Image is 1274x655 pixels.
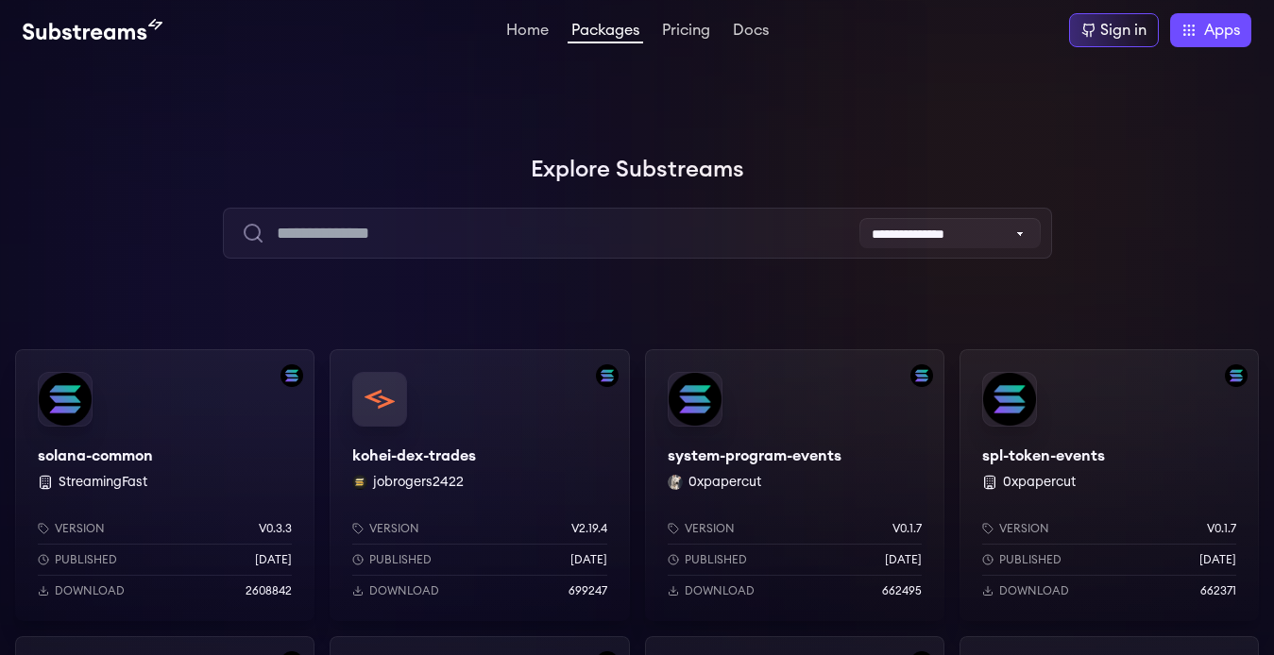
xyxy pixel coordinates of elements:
[688,473,761,492] button: 0xpapercut
[882,583,922,598] p: 662495
[369,552,432,567] p: Published
[1199,552,1236,567] p: [DATE]
[658,23,714,42] a: Pricing
[15,349,314,621] a: Filter by solana networksolana-commonsolana-common StreamingFastVersionv0.3.3Published[DATE]Downl...
[960,349,1259,621] a: Filter by solana networkspl-token-eventsspl-token-events 0xpapercutVersionv0.1.7Published[DATE]Do...
[502,23,552,42] a: Home
[645,349,944,621] a: Filter by solana networksystem-program-eventssystem-program-events0xpapercut 0xpapercutVersionv0....
[892,521,922,536] p: v0.1.7
[569,583,607,598] p: 699247
[999,583,1069,598] p: Download
[1204,19,1240,42] span: Apps
[246,583,292,598] p: 2608842
[568,23,643,43] a: Packages
[685,583,755,598] p: Download
[369,583,439,598] p: Download
[910,364,933,387] img: Filter by solana network
[280,364,303,387] img: Filter by solana network
[55,583,125,598] p: Download
[59,473,147,492] button: StreamingFast
[685,552,747,567] p: Published
[885,552,922,567] p: [DATE]
[55,521,105,536] p: Version
[1225,364,1248,387] img: Filter by solana network
[259,521,292,536] p: v0.3.3
[999,521,1049,536] p: Version
[373,473,464,492] button: jobrogers2422
[570,552,607,567] p: [DATE]
[1207,521,1236,536] p: v0.1.7
[596,364,619,387] img: Filter by solana network
[330,349,629,621] a: Filter by solana networkkohei-dex-tradeskohei-dex-tradesjobrogers2422 jobrogers2422Versionv2.19.4...
[1100,19,1147,42] div: Sign in
[571,521,607,536] p: v2.19.4
[369,521,419,536] p: Version
[1003,473,1076,492] button: 0xpapercut
[15,151,1259,189] h1: Explore Substreams
[23,19,162,42] img: Substream's logo
[1069,13,1159,47] a: Sign in
[55,552,117,567] p: Published
[1200,583,1236,598] p: 662371
[255,552,292,567] p: [DATE]
[999,552,1062,567] p: Published
[729,23,773,42] a: Docs
[685,521,735,536] p: Version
